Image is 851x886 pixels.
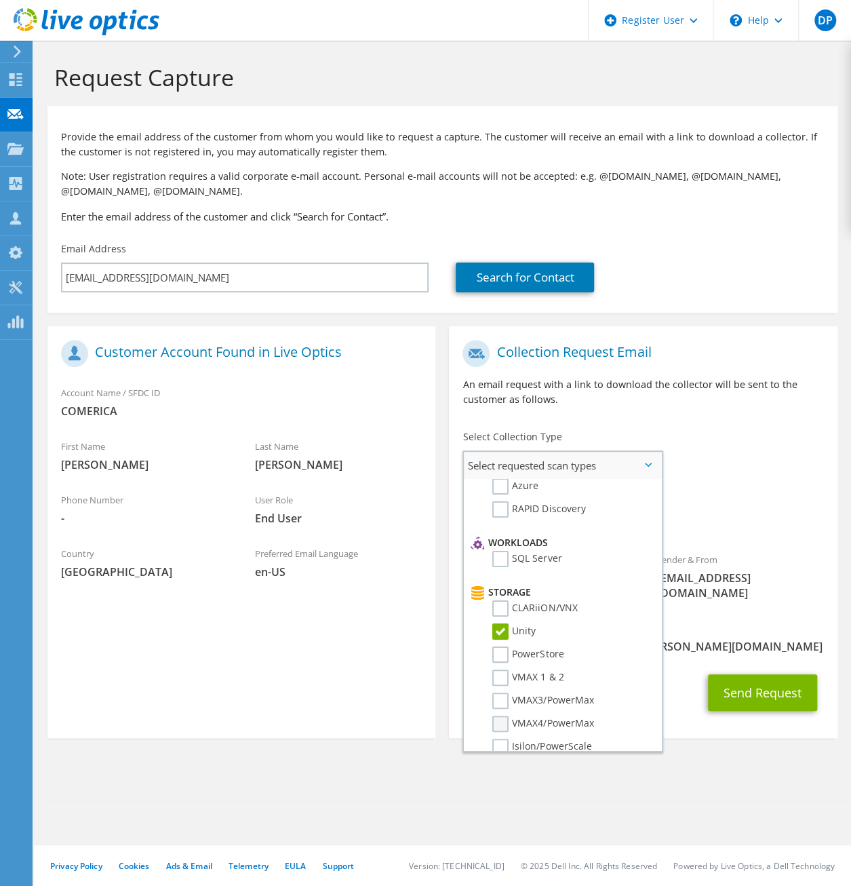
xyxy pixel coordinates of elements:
p: An email request with a link to download the collector will be sent to the customer as follows. [462,377,823,407]
label: CLARiiON/VNX [492,600,577,617]
p: Note: User registration requires a valid corporate e-mail account. Personal e-mail accounts will ... [61,169,824,199]
button: Send Request [708,674,817,711]
label: PowerStore [492,647,563,663]
span: COMERICA [61,404,422,419]
a: Ads & Email [166,860,212,872]
a: Search for Contact [456,263,594,292]
li: Storage [467,584,654,600]
a: EULA [285,860,306,872]
a: Cookies [119,860,150,872]
div: User Role [241,486,435,533]
span: DP [814,9,836,31]
a: Privacy Policy [50,860,102,872]
div: CC & Reply To [449,614,837,661]
div: To [449,545,643,607]
span: [GEOGRAPHIC_DATA] [61,564,228,579]
div: Requested Collections [449,484,837,539]
label: Unity [492,623,536,640]
label: Isilon/PowerScale [492,739,591,755]
label: SQL Server [492,551,561,567]
span: [EMAIL_ADDRESS][DOMAIN_NAME] [657,571,824,600]
li: © 2025 Dell Inc. All Rights Reserved [521,860,657,872]
label: RAPID Discovery [492,501,585,518]
h3: Enter the email address of the customer and click “Search for Contact”. [61,209,824,224]
label: VMAX3/PowerMax [492,693,593,709]
span: en-US [255,564,422,579]
span: End User [255,511,422,526]
label: Select Collection Type [462,430,561,444]
label: Email Address [61,242,126,256]
label: Azure [492,478,538,495]
div: Preferred Email Language [241,539,435,586]
label: VMAX4/PowerMax [492,716,593,732]
h1: Collection Request Email [462,340,816,367]
div: Country [47,539,241,586]
span: [PERSON_NAME] [255,457,422,472]
h1: Request Capture [54,63,824,92]
li: Powered by Live Optics, a Dell Technology [673,860,835,872]
span: [PERSON_NAME] [61,457,228,472]
li: Version: [TECHNICAL_ID] [409,860,504,872]
a: Telemetry [229,860,269,872]
div: Phone Number [47,486,241,533]
span: - [61,511,228,526]
div: Sender & From [644,545,837,607]
li: Workloads [467,535,654,551]
h1: Customer Account Found in Live Optics [61,340,415,367]
label: VMAX 1 & 2 [492,670,563,686]
div: First Name [47,432,241,479]
a: Support [322,860,354,872]
div: Account Name / SFDC ID [47,379,435,425]
p: Provide the email address of the customer from whom you would like to request a capture. The cust... [61,130,824,159]
div: Last Name [241,432,435,479]
span: Select requested scan types [464,452,661,479]
svg: \n [730,14,742,26]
